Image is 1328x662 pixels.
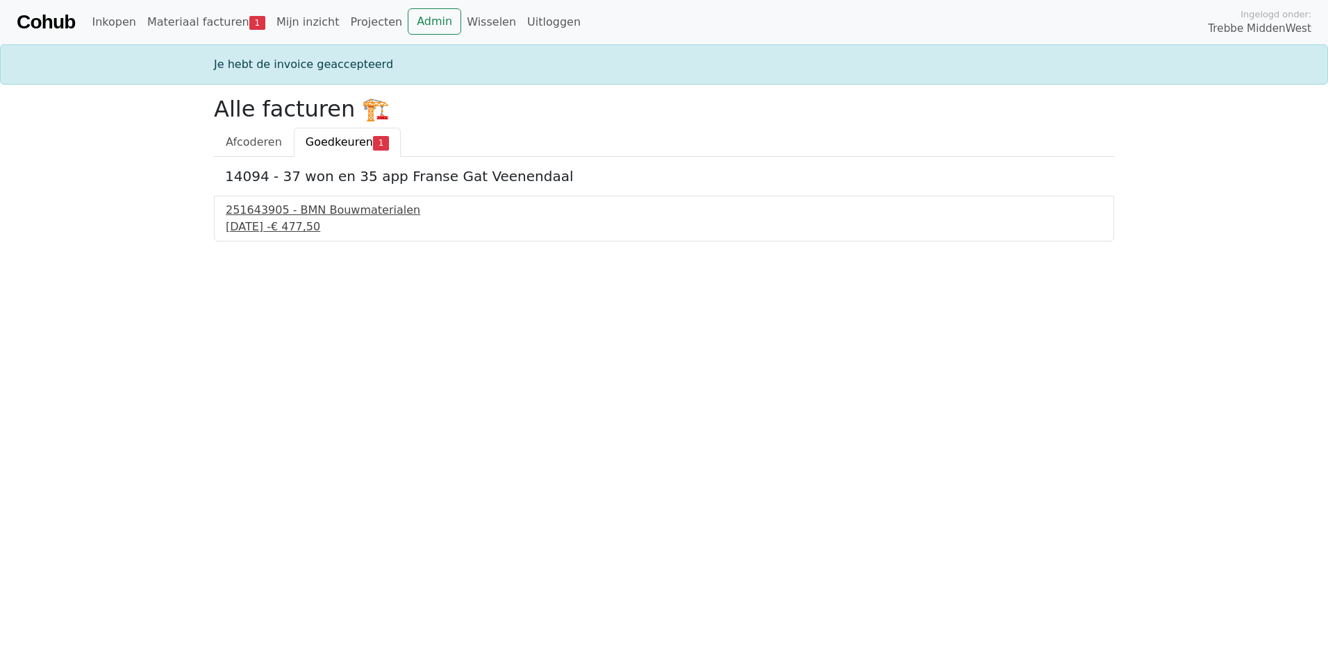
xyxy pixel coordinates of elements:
span: Goedkeuren [306,135,373,148]
div: 251643905 - BMN Bouwmaterialen [226,202,1102,219]
span: Trebbe MiddenWest [1208,21,1311,37]
span: 1 [249,16,265,30]
span: € 477,50 [271,220,320,233]
div: Je hebt de invoice geaccepteerd [206,56,1122,73]
a: Projecten [345,8,408,36]
a: Goedkeuren1 [294,128,401,157]
div: [DATE] - [226,219,1102,235]
span: Afcoderen [226,135,282,148]
span: 1 [373,136,389,150]
a: Mijn inzicht [271,8,345,36]
a: Inkopen [86,8,141,36]
a: 251643905 - BMN Bouwmaterialen[DATE] -€ 477,50 [226,202,1102,235]
a: Cohub [17,6,75,39]
a: Uitloggen [522,8,586,36]
span: Ingelogd onder: [1240,8,1311,21]
a: Wisselen [461,8,522,36]
h2: Alle facturen 🏗️ [214,96,1114,122]
a: Materiaal facturen1 [142,8,271,36]
a: Afcoderen [214,128,294,157]
a: Admin [408,8,461,35]
h5: 14094 - 37 won en 35 app Franse Gat Veenendaal [225,168,1103,185]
